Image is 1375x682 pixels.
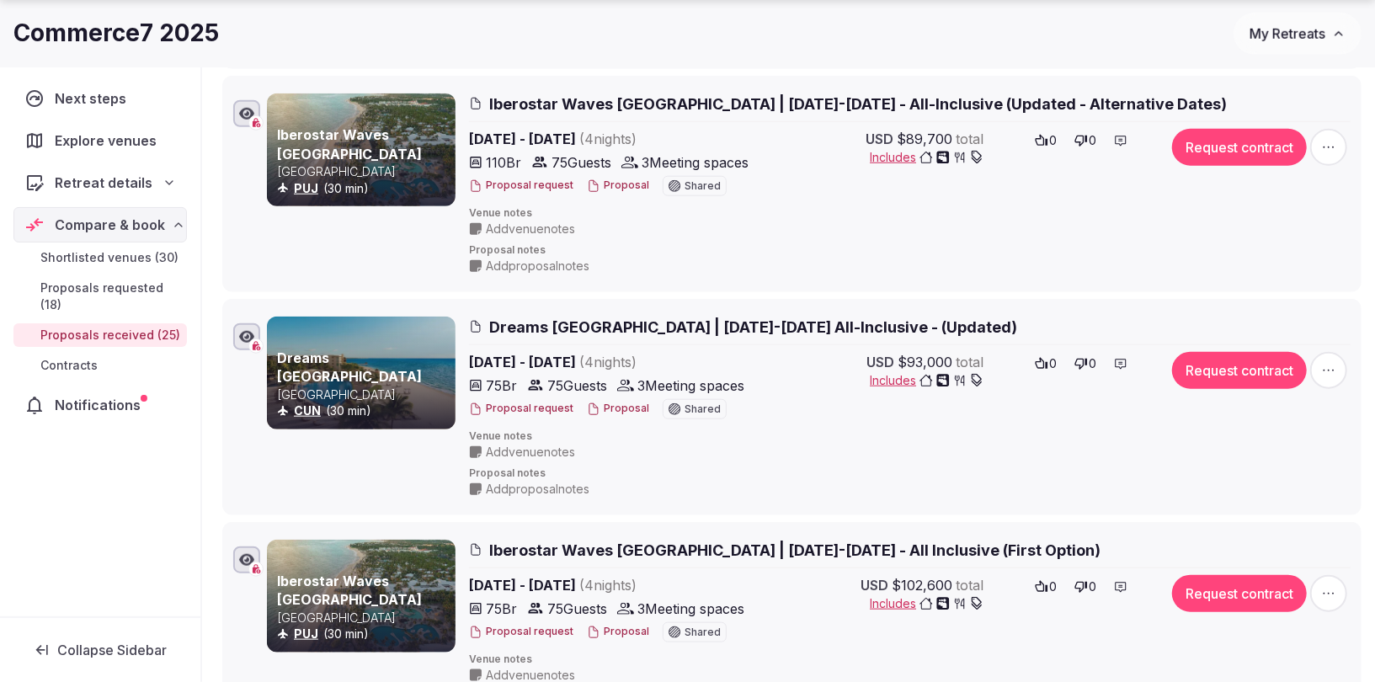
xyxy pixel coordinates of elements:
[13,323,187,347] a: Proposals received (25)
[547,376,607,396] span: 75 Guests
[486,258,589,274] span: Add proposal notes
[1050,132,1058,149] span: 0
[1090,355,1097,372] span: 0
[685,181,721,191] span: Shared
[1090,132,1097,149] span: 0
[294,403,321,418] a: CUN
[1172,352,1307,389] button: Request contract
[13,387,187,423] a: Notifications
[892,575,952,595] span: $102,600
[469,243,1351,258] span: Proposal notes
[469,178,573,193] button: Proposal request
[13,631,187,669] button: Collapse Sidebar
[40,280,180,313] span: Proposals requested (18)
[40,357,98,374] span: Contracts
[1250,25,1325,42] span: My Retreats
[469,129,765,149] span: [DATE] - [DATE]
[956,575,983,595] span: total
[40,327,180,344] span: Proposals received (25)
[1172,129,1307,166] button: Request contract
[1234,13,1362,55] button: My Retreats
[486,599,517,619] span: 75 Br
[469,206,1351,221] span: Venue notes
[685,627,721,637] span: Shared
[55,173,152,193] span: Retreat details
[956,352,983,372] span: total
[469,625,573,639] button: Proposal request
[587,178,649,193] button: Proposal
[637,376,744,396] span: 3 Meeting spaces
[1030,129,1063,152] button: 0
[13,246,187,269] a: Shortlisted venues (30)
[547,599,607,619] span: 75 Guests
[489,540,1101,561] span: Iberostar Waves [GEOGRAPHIC_DATA] | [DATE]-[DATE] - All Inclusive (First Option)
[587,402,649,416] button: Proposal
[866,352,894,372] span: USD
[1069,352,1102,376] button: 0
[486,444,575,461] span: Add venue notes
[898,352,952,372] span: $93,000
[277,163,452,180] p: [GEOGRAPHIC_DATA]
[1172,575,1307,612] button: Request contract
[486,376,517,396] span: 75 Br
[642,152,749,173] span: 3 Meeting spaces
[294,181,318,195] a: PUJ
[13,81,187,116] a: Next steps
[277,386,452,403] p: [GEOGRAPHIC_DATA]
[55,215,165,235] span: Compare & book
[956,129,983,149] span: total
[1030,575,1063,599] button: 0
[486,481,589,498] span: Add proposal notes
[294,626,318,641] a: PUJ
[486,221,575,237] span: Add venue notes
[579,577,637,594] span: ( 4 night s )
[55,88,133,109] span: Next steps
[866,129,893,149] span: USD
[277,573,422,608] a: Iberostar Waves [GEOGRAPHIC_DATA]
[40,249,179,266] span: Shortlisted venues (30)
[685,404,721,414] span: Shared
[469,352,765,372] span: [DATE] - [DATE]
[870,149,983,166] button: Includes
[469,653,1351,667] span: Venue notes
[469,402,573,416] button: Proposal request
[1090,578,1097,595] span: 0
[1050,578,1058,595] span: 0
[13,276,187,317] a: Proposals requested (18)
[57,642,167,658] span: Collapse Sidebar
[469,575,765,595] span: [DATE] - [DATE]
[13,17,219,50] h1: Commerce7 2025
[870,595,983,612] button: Includes
[489,317,1017,338] span: Dreams [GEOGRAPHIC_DATA] | [DATE]-[DATE] All-Inclusive - (Updated)
[55,131,163,151] span: Explore venues
[13,354,187,377] a: Contracts
[579,354,637,370] span: ( 4 night s )
[637,599,744,619] span: 3 Meeting spaces
[1050,355,1058,372] span: 0
[277,126,422,162] a: Iberostar Waves [GEOGRAPHIC_DATA]
[13,123,187,158] a: Explore venues
[1069,575,1102,599] button: 0
[870,372,983,389] button: Includes
[861,575,888,595] span: USD
[579,131,637,147] span: ( 4 night s )
[277,402,452,419] div: (30 min)
[277,610,452,626] p: [GEOGRAPHIC_DATA]
[552,152,611,173] span: 75 Guests
[277,626,452,642] div: (30 min)
[587,625,649,639] button: Proposal
[55,395,147,415] span: Notifications
[277,180,452,197] div: (30 min)
[486,152,521,173] span: 110 Br
[1069,129,1102,152] button: 0
[1030,352,1063,376] button: 0
[897,129,952,149] span: $89,700
[277,349,422,385] a: Dreams [GEOGRAPHIC_DATA]
[489,93,1227,115] span: Iberostar Waves [GEOGRAPHIC_DATA] | [DATE]-[DATE] - All-Inclusive (Updated - Alternative Dates)
[469,429,1351,444] span: Venue notes
[469,466,1351,481] span: Proposal notes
